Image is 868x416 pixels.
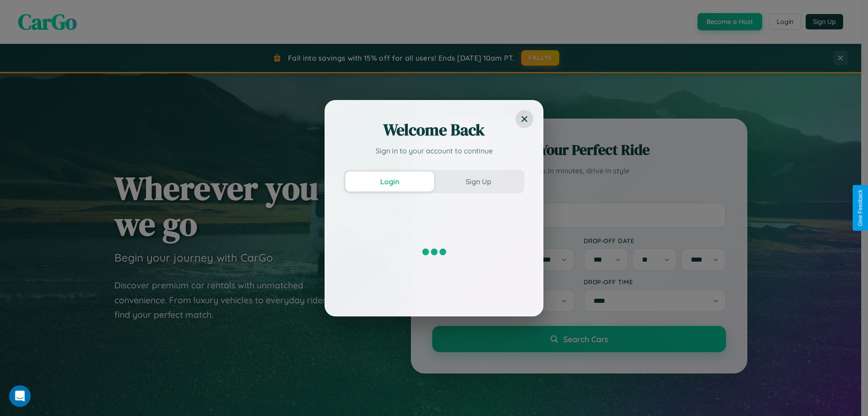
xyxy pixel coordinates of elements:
iframe: Intercom live chat [9,385,31,407]
p: Sign in to your account to continue [344,145,524,156]
button: Sign Up [434,172,523,191]
button: Login [345,172,434,191]
div: Give Feedback [857,190,863,226]
h2: Welcome Back [344,119,524,141]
